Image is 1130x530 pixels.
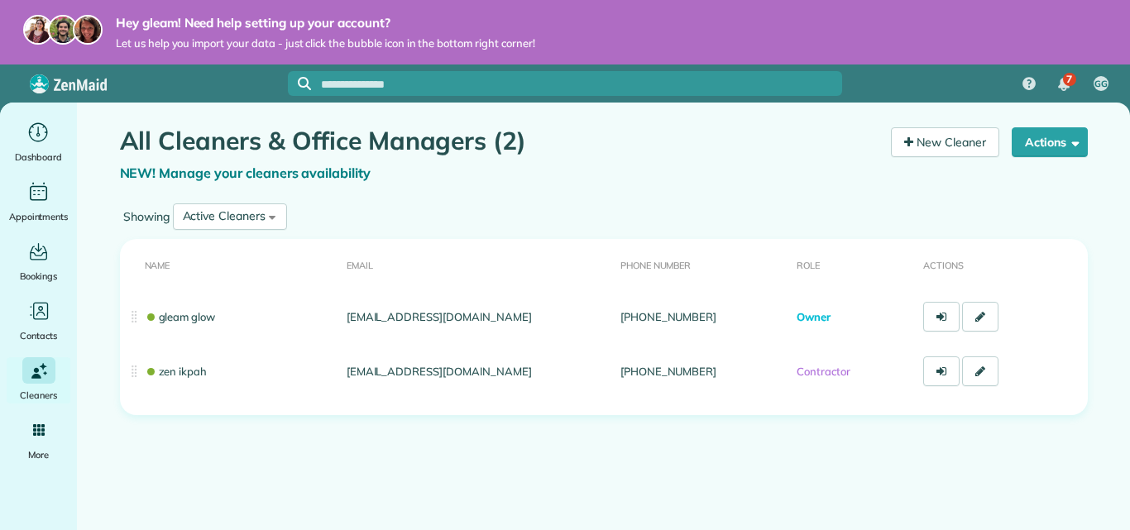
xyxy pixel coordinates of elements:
div: 7 unread notifications [1046,66,1081,103]
img: maria-72a9807cf96188c08ef61303f053569d2e2a8a1cde33d635c8a3ac13582a053d.jpg [23,15,53,45]
span: Contractor [797,365,850,378]
span: 7 [1066,73,1072,86]
th: Email [340,239,614,289]
th: Phone number [614,239,791,289]
span: Dashboard [15,149,62,165]
button: Actions [1012,127,1088,157]
a: [PHONE_NUMBER] [620,310,716,323]
a: Appointments [7,179,70,225]
a: [PHONE_NUMBER] [620,365,716,378]
span: Let us help you import your data - just click the bubble icon in the bottom right corner! [116,36,535,50]
strong: Hey gleam! Need help setting up your account? [116,15,535,31]
th: Actions [917,239,1087,289]
div: Active Cleaners [183,208,266,225]
span: Appointments [9,208,69,225]
img: michelle-19f622bdf1676172e81f8f8fba1fb50e276960ebfe0243fe18214015130c80e4.jpg [73,15,103,45]
th: Role [790,239,917,289]
span: GG [1094,78,1108,91]
a: gleam glow [145,310,216,323]
span: Owner [797,310,831,323]
td: [EMAIL_ADDRESS][DOMAIN_NAME] [340,344,614,399]
nav: Main [1009,64,1130,103]
h1: All Cleaners & Office Managers (2) [120,127,879,155]
a: Cleaners [7,357,70,403]
a: New Cleaner [891,127,999,157]
svg: Focus search [298,77,311,90]
td: [EMAIL_ADDRESS][DOMAIN_NAME] [340,289,614,344]
a: NEW! Manage your cleaners availability [120,165,371,181]
span: Cleaners [20,387,57,403]
th: Name [120,239,340,289]
button: Focus search [288,77,311,90]
a: Dashboard [7,119,70,165]
a: Bookings [7,238,70,284]
label: Showing [120,208,173,225]
a: zen ikpah [145,365,208,378]
span: Contacts [20,327,57,344]
a: Contacts [7,298,70,344]
span: More [28,446,49,463]
img: jorge-587dff0eeaa6aab1f244e6dc62b8924c3b6ad411094392a53c71c6c4a576187d.jpg [48,15,78,45]
span: Bookings [20,268,58,284]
